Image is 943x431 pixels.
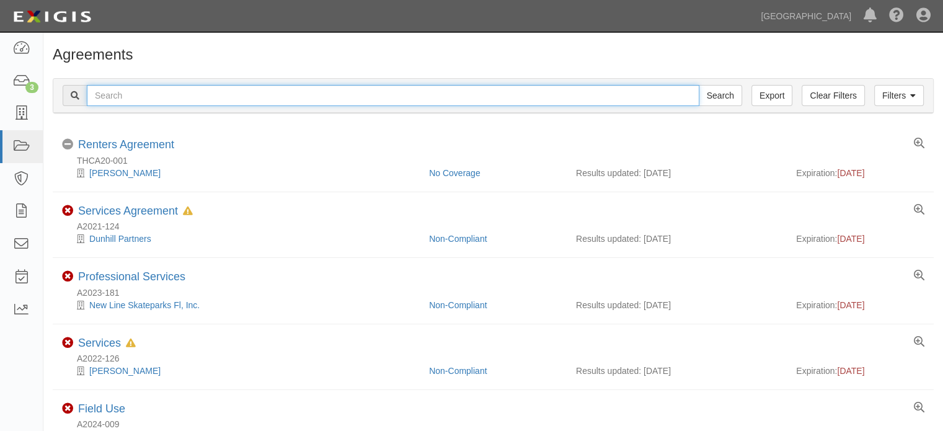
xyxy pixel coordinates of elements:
[576,167,777,179] div: Results updated: [DATE]
[78,205,193,218] div: Services Agreement
[699,85,742,106] input: Search
[889,9,904,24] i: Help Center - Complianz
[78,402,125,416] div: Field Use
[796,167,924,179] div: Expiration:
[9,6,95,28] img: logo-5460c22ac91f19d4615b14bd174203de0afe785f0fc80cf4dbbc73dc1793850b.png
[62,139,73,150] i: No Coverage
[837,168,864,178] span: [DATE]
[429,366,487,376] a: Non-Compliant
[429,168,480,178] a: No Coverage
[89,300,200,310] a: New Line Skateparks Fl, Inc.
[62,365,420,377] div: Dudek
[914,270,924,282] a: View results summary
[62,418,934,430] div: A2024-009
[78,138,174,151] a: Renters Agreement
[89,234,151,244] a: Dunhill Partners
[62,167,420,179] div: Cherie Wood
[796,233,924,245] div: Expiration:
[78,270,185,283] a: Professional Services
[62,337,73,349] i: Non-Compliant
[62,154,934,167] div: THCA20-001
[25,82,38,93] div: 3
[914,337,924,348] a: View results summary
[78,205,178,217] a: Services Agreement
[755,4,857,29] a: [GEOGRAPHIC_DATA]
[576,233,777,245] div: Results updated: [DATE]
[62,299,420,311] div: New Line Skateparks Fl, Inc.
[837,300,864,310] span: [DATE]
[914,138,924,149] a: View results summary
[89,168,161,178] a: [PERSON_NAME]
[78,337,136,350] div: Services
[78,270,185,284] div: Professional Services
[87,85,699,106] input: Search
[183,207,193,216] i: In Default since 07/07/2025
[126,339,136,348] i: In Default since 09/18/2024
[78,337,121,349] a: Services
[874,85,924,106] a: Filters
[62,220,934,233] div: A2021-124
[62,233,420,245] div: Dunhill Partners
[837,234,864,244] span: [DATE]
[62,352,934,365] div: A2022-126
[62,271,73,282] i: Non-Compliant
[576,299,777,311] div: Results updated: [DATE]
[796,299,924,311] div: Expiration:
[429,234,487,244] a: Non-Compliant
[914,205,924,216] a: View results summary
[78,402,125,415] a: Field Use
[914,402,924,414] a: View results summary
[62,403,73,414] i: Non-Compliant
[802,85,864,106] a: Clear Filters
[53,47,934,63] h1: Agreements
[429,300,487,310] a: Non-Compliant
[751,85,792,106] a: Export
[576,365,777,377] div: Results updated: [DATE]
[62,205,73,216] i: Non-Compliant
[78,138,174,152] div: Renters Agreement
[837,366,864,376] span: [DATE]
[89,366,161,376] a: [PERSON_NAME]
[796,365,924,377] div: Expiration:
[62,287,934,299] div: A2023-181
